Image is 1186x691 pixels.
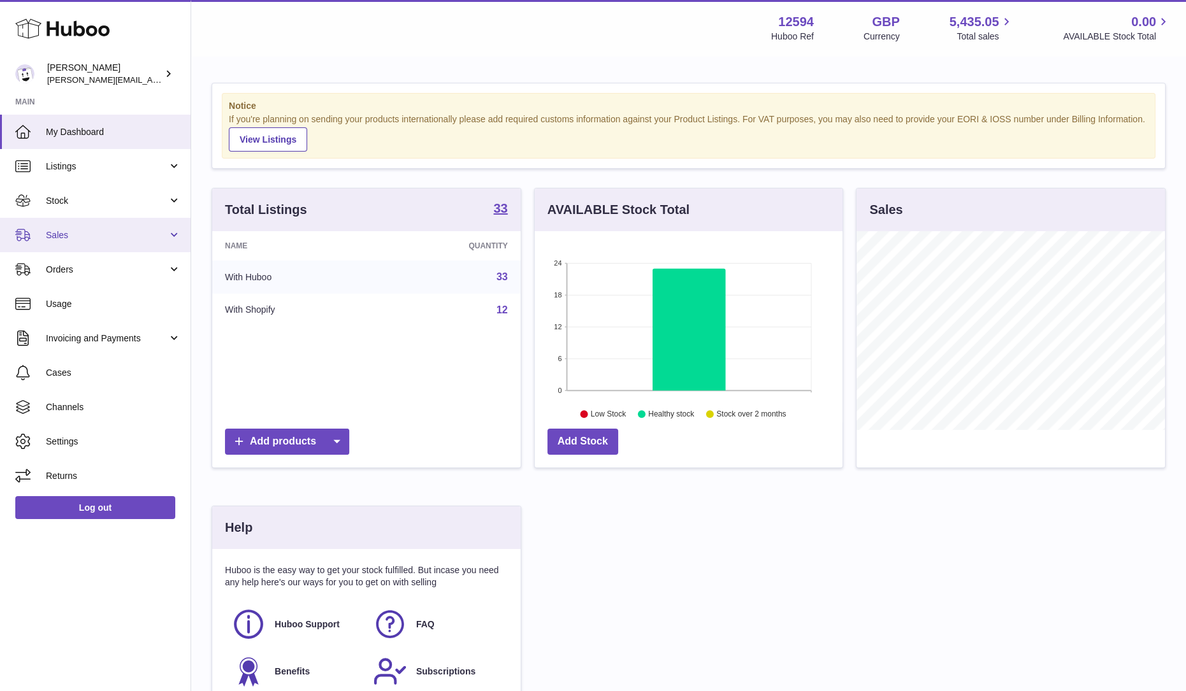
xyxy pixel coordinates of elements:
[225,201,307,218] h3: Total Listings
[46,367,181,379] span: Cases
[373,654,502,688] a: Subscriptions
[225,564,508,588] p: Huboo is the easy way to get your stock fulfilled. But incase you need any help here's our ways f...
[778,13,814,31] strong: 12594
[46,264,168,276] span: Orders
[229,100,1148,112] strong: Notice
[416,666,475,678] span: Subscriptions
[46,470,181,482] span: Returns
[950,13,1014,43] a: 5,435.05 Total sales
[231,607,360,641] a: Huboo Support
[864,31,900,43] div: Currency
[1131,13,1156,31] span: 0.00
[373,607,502,641] a: FAQ
[872,13,899,31] strong: GBP
[229,127,307,152] a: View Listings
[416,618,435,630] span: FAQ
[46,332,168,345] span: Invoicing and Payments
[46,160,168,173] span: Listings
[379,231,521,260] th: Quantity
[47,62,162,86] div: [PERSON_NAME]
[558,387,561,394] text: 0
[547,201,690,218] h3: AVAILABLE Stock Total
[1063,31,1171,43] span: AVAILABLE Stock Total
[957,31,1013,43] span: Total sales
[716,410,786,418] text: Stock over 2 months
[15,64,34,83] img: owen@wearemakewaves.com
[47,75,256,85] span: [PERSON_NAME][EMAIL_ADDRESS][DOMAIN_NAME]
[275,666,310,678] span: Benefits
[496,271,508,282] a: 33
[229,113,1148,152] div: If you're planning on sending your products internationally please add required customs informati...
[225,429,349,455] a: Add products
[496,304,508,315] a: 12
[46,229,168,241] span: Sales
[591,410,626,418] text: Low Stock
[493,202,507,217] a: 33
[15,496,175,519] a: Log out
[554,323,561,331] text: 12
[554,291,561,299] text: 18
[554,259,561,267] text: 24
[493,202,507,215] strong: 33
[46,401,181,413] span: Channels
[1063,13,1171,43] a: 0.00 AVAILABLE Stock Total
[46,195,168,207] span: Stock
[46,126,181,138] span: My Dashboard
[46,298,181,310] span: Usage
[46,436,181,448] span: Settings
[648,410,695,418] text: Healthy stock
[950,13,999,31] span: 5,435.05
[231,654,360,688] a: Benefits
[275,618,340,630] span: Huboo Support
[869,201,902,218] h3: Sales
[212,231,379,260] th: Name
[212,294,379,327] td: With Shopify
[547,429,618,455] a: Add Stock
[225,519,252,536] h3: Help
[212,260,379,294] td: With Huboo
[558,355,561,362] text: 6
[771,31,814,43] div: Huboo Ref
